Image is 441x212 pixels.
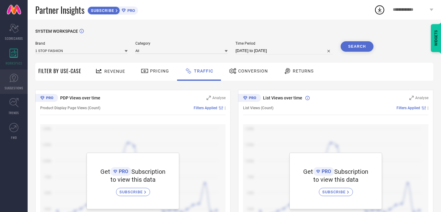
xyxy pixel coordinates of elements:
span: Filters Applied [194,106,217,110]
span: Traffic [194,69,213,73]
div: Premium [35,94,58,103]
svg: Zoom [409,96,414,100]
span: TRENDS [9,110,19,115]
svg: Zoom [207,96,211,100]
button: Search [341,41,374,52]
span: | [225,106,226,110]
span: SUBSCRIBE [119,190,144,194]
span: Category [135,41,228,46]
span: FWD [11,135,17,140]
div: Premium [238,94,261,103]
span: Subscription [131,168,165,175]
span: Filter By Use-Case [38,67,81,75]
span: to view this data [313,176,358,183]
span: List Views over time [263,95,302,100]
a: SUBSCRIBEPRO [87,5,138,15]
span: Conversion [238,69,268,73]
a: SUBSCRIBE [116,183,150,196]
span: Get [100,168,110,175]
a: SUBSCRIBE [319,183,353,196]
span: SCORECARDS [5,36,23,41]
span: PRO [117,169,128,174]
span: Brand [35,41,128,46]
span: Filters Applied [397,106,420,110]
span: SUBSCRIBE [88,8,116,13]
span: Subscription [334,168,368,175]
span: to view this data [110,176,156,183]
span: Pricing [150,69,169,73]
span: Revenue [104,69,125,74]
span: Analyse [212,96,226,100]
span: WORKSPACE [6,61,22,65]
input: Select time period [235,47,333,54]
span: Analyse [415,96,428,100]
span: PDP Views over time [60,95,100,100]
span: SYSTEM WORKSPACE [35,29,78,34]
span: Time Period [235,41,333,46]
span: SUGGESTIONS [5,86,23,90]
div: Open download list [374,4,385,15]
span: List Views (Count) [243,106,273,110]
span: Returns [293,69,314,73]
span: | [427,106,428,110]
span: Partner Insights [35,4,84,16]
span: Product Display Page Views (Count) [40,106,100,110]
span: PRO [126,8,135,13]
span: SUBSCRIBE [322,190,347,194]
span: Get [303,168,313,175]
span: PRO [320,169,331,174]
